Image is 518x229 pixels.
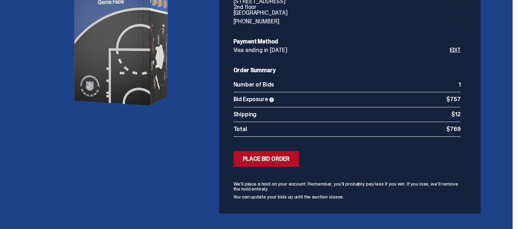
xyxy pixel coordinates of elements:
[233,47,450,53] p: Visa ending in [DATE]
[451,112,461,117] p: $12
[233,82,459,88] p: Number of Bids
[233,19,450,24] p: [PHONE_NUMBER]
[233,39,461,45] h6: Payment Method
[233,194,461,199] p: You can update your bids up until the auction closes.
[233,112,451,117] p: Shipping
[233,151,299,167] button: Place Bid Order
[446,97,460,103] p: $757
[450,47,460,53] a: Edit
[233,97,447,103] p: Bid Exposure
[233,181,461,191] p: We’ll place a hold on your account. Remember, you’ll probably pay less if you win. If you lose, w...
[233,67,461,73] h6: Order Summary
[233,4,450,10] p: 2nd floor
[459,82,461,88] p: 1
[233,10,450,16] p: [GEOGRAPHIC_DATA]
[243,156,290,162] div: Place Bid Order
[233,126,447,132] p: Total
[446,126,460,132] p: $769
